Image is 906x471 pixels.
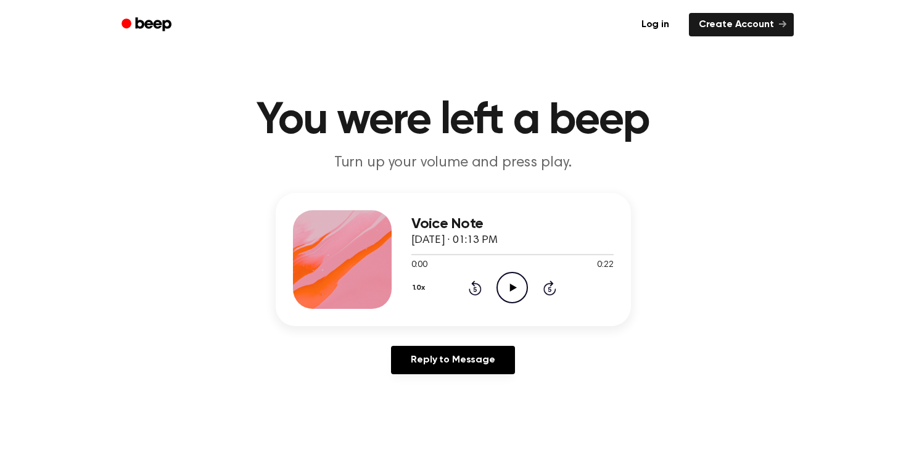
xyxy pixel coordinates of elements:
button: 1.0x [411,277,430,298]
a: Create Account [689,13,794,36]
span: [DATE] · 01:13 PM [411,235,498,246]
span: 0:00 [411,259,427,272]
h1: You were left a beep [138,99,769,143]
span: 0:22 [597,259,613,272]
a: Reply to Message [391,346,514,374]
a: Log in [629,10,682,39]
h3: Voice Note [411,216,614,232]
p: Turn up your volume and press play. [216,153,690,173]
a: Beep [113,13,183,37]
